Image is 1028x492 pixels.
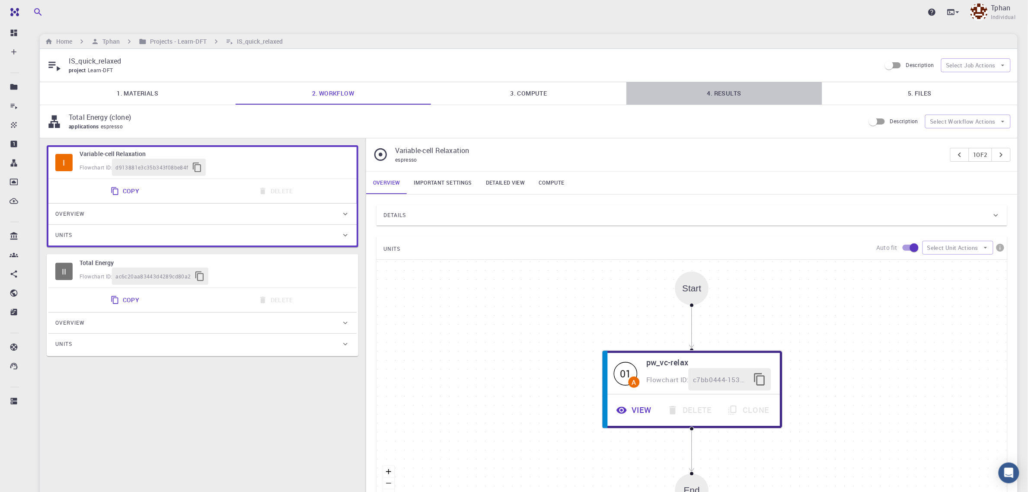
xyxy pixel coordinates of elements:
button: Select Unit Actions [923,241,993,255]
div: 01Apw_vc-relaxFlowchart ID:c7bb0444-1530-43b0-9ab0-2b7c96fee86fViewDeleteClone [602,350,782,429]
a: Detailed view [479,172,532,194]
button: Copy [105,291,147,309]
button: info [993,241,1007,255]
span: Idle [55,263,73,280]
a: 5. Files [822,82,1018,105]
div: A [632,379,636,386]
div: Units [48,225,357,246]
h6: Variable-cell Relaxation [80,149,350,159]
button: zoom in [383,466,394,478]
span: Hỗ trợ [19,6,43,14]
span: Units [55,337,72,351]
span: Flowchart ID: [80,164,112,171]
h6: Total Energy [80,258,350,268]
button: 1of2 [969,148,993,162]
a: 4. Results [626,82,822,105]
span: Description [890,118,918,125]
h6: Tphan [99,37,120,46]
div: Overview [48,313,357,333]
a: Important settings [407,172,479,194]
div: Details [377,205,1007,226]
h6: pw_vc-relax [646,356,771,369]
h6: Projects - Learn-DFT [147,37,207,46]
span: Description [906,61,934,68]
div: I [55,154,73,171]
div: Overview [48,204,357,224]
span: espresso [395,156,417,163]
span: c7bb0444-1530-43b0-9ab0-2b7c96fee86f [693,374,748,385]
span: d913881e3c35b343f08be84f [115,163,188,172]
span: Active [614,362,638,386]
span: Units [55,228,72,242]
span: Flowchart ID: [646,375,689,384]
span: ac6c20aa83443d4289cd80a2 [115,272,191,281]
p: Tphan [991,3,1011,13]
a: 1. Materials [40,82,235,105]
span: applications [69,123,101,130]
span: Overview [55,316,85,330]
img: logo [7,8,19,16]
span: Learn-DFT [88,67,117,73]
span: project [69,67,88,73]
div: Start [683,283,702,293]
span: Individual [991,13,1016,22]
span: Details [383,208,406,222]
div: 01 [614,362,638,386]
h6: Home [53,37,72,46]
span: Overview [55,207,85,221]
button: zoom out [383,478,394,489]
p: Variable-cell Relaxation [395,145,943,156]
a: 3. Compute [431,82,626,105]
span: espresso [101,123,126,130]
span: Flowchart ID: [80,273,112,280]
div: Units [48,334,357,355]
button: Copy [105,182,147,200]
button: Select Job Actions [941,58,1011,72]
p: Auto fit [877,243,897,252]
span: UNITS [383,242,400,256]
div: Start [675,272,709,305]
a: Compute [532,172,571,194]
span: Idle [55,154,73,171]
button: View [610,399,661,422]
h6: IS_quick_relaxed [233,37,283,46]
a: 2. Workflow [235,82,431,105]
img: Tphan [971,3,988,21]
p: Total Energy (clone) [69,112,858,122]
div: pager [950,148,1011,162]
button: Select Workflow Actions [925,115,1011,128]
p: IS_quick_relaxed [69,56,874,66]
div: Open Intercom Messenger [999,463,1019,483]
a: Overview [366,172,407,194]
nav: breadcrumb [43,37,285,46]
div: II [55,263,73,280]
